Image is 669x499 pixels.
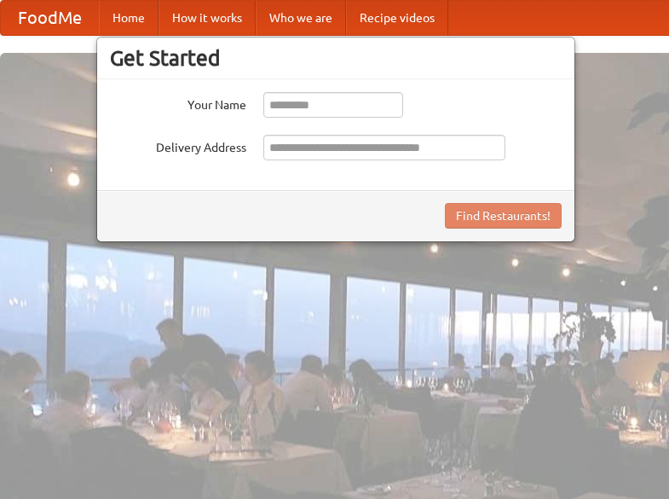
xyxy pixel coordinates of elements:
[110,92,246,113] label: Your Name
[110,135,246,156] label: Delivery Address
[110,45,562,71] h3: Get Started
[99,1,159,35] a: Home
[346,1,448,35] a: Recipe videos
[256,1,346,35] a: Who we are
[445,203,562,229] button: Find Restaurants!
[1,1,99,35] a: FoodMe
[159,1,256,35] a: How it works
